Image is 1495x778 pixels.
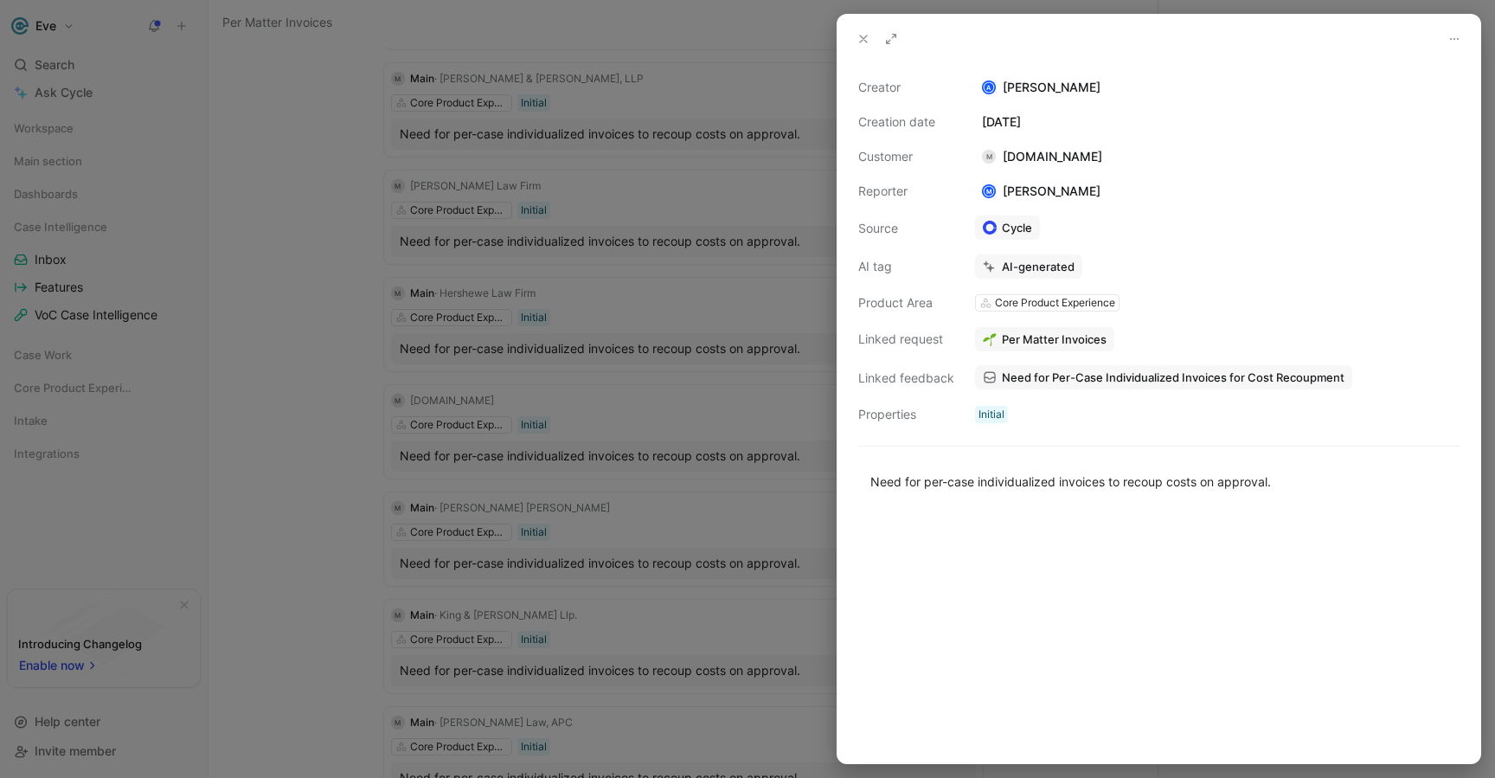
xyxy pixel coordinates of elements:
[858,218,954,239] div: Source
[858,256,954,277] div: AI tag
[975,181,1107,202] div: [PERSON_NAME]
[858,404,954,425] div: Properties
[1002,331,1107,347] span: Per Matter Invoices
[975,254,1082,279] button: AI-generated
[858,368,954,389] div: Linked feedback
[982,150,996,164] div: M
[975,77,1460,98] div: [PERSON_NAME]
[975,215,1040,240] a: Cycle
[1002,370,1344,385] span: Need for Per-Case Individualized Invoices for Cost Recoupment
[975,365,1352,389] a: Need for Per-Case Individualized Invoices for Cost Recoupment
[858,77,954,98] div: Creator
[858,112,954,132] div: Creation date
[858,293,954,313] div: Product Area
[975,327,1114,351] button: 🌱Per Matter Invoices
[858,146,954,167] div: Customer
[978,406,1004,423] div: Initial
[858,181,954,202] div: Reporter
[984,186,995,197] div: M
[975,112,1460,132] div: [DATE]
[984,82,995,93] div: A
[975,146,1109,167] div: [DOMAIN_NAME]
[858,329,954,350] div: Linked request
[870,473,1447,491] div: Need for per-case individualized invoices to recoup costs on approval.
[1002,259,1075,274] div: AI-generated
[983,332,997,346] img: 🌱
[995,294,1115,312] div: Core Product Experience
